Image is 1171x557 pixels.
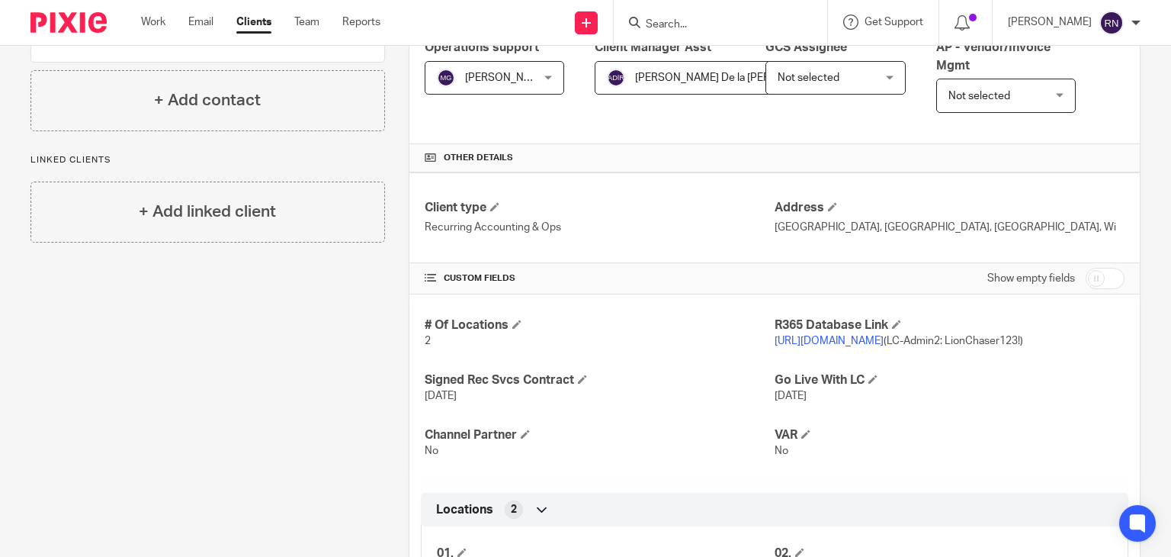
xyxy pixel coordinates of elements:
span: Other details [444,152,513,164]
input: Search [644,18,781,32]
span: [DATE] [425,391,457,401]
label: Show empty fields [987,271,1075,286]
img: Pixie [30,12,107,33]
span: GCS Assignee [765,41,847,53]
h4: Client type [425,200,775,216]
h4: + Add contact [154,89,261,112]
h4: Signed Rec Svcs Contract [425,372,775,388]
span: (LC-Admin2: LionChaser123!) [775,336,1023,346]
span: Client Manager Asst [595,41,711,53]
a: [URL][DOMAIN_NAME] [775,336,884,346]
span: [DATE] [775,391,807,401]
h4: Address [775,200,1124,216]
span: Locations [436,502,493,518]
img: svg%3E [1099,11,1124,35]
span: Get Support [865,17,923,27]
p: [PERSON_NAME] [1008,14,1092,30]
a: Work [141,14,165,30]
p: Recurring Accounting & Ops [425,220,775,235]
span: Not selected [778,72,839,83]
span: AP - Vendor/Invoice Mgmt [936,41,1051,71]
span: 2 [425,336,431,346]
h4: CUSTOM FIELDS [425,272,775,285]
h4: R365 Database Link [775,317,1124,333]
a: Clients [236,14,271,30]
span: No [775,446,788,456]
a: Reports [342,14,380,30]
a: Team [294,14,319,30]
span: Not selected [948,91,1010,101]
span: 2 [511,502,517,517]
p: Linked clients [30,154,385,166]
img: svg%3E [437,69,455,87]
img: svg%3E [607,69,625,87]
h4: + Add linked client [139,200,276,224]
h4: Channel Partner [425,427,775,443]
p: [GEOGRAPHIC_DATA], [GEOGRAPHIC_DATA], [GEOGRAPHIC_DATA], Wi [775,220,1124,235]
span: No [425,446,438,456]
h4: # Of Locations [425,317,775,333]
span: [PERSON_NAME] [465,72,549,83]
h4: VAR [775,427,1124,443]
a: Email [188,14,213,30]
h4: Go Live With LC [775,372,1124,388]
span: Operations support [425,41,539,53]
span: [PERSON_NAME] De la [PERSON_NAME] [635,72,831,83]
